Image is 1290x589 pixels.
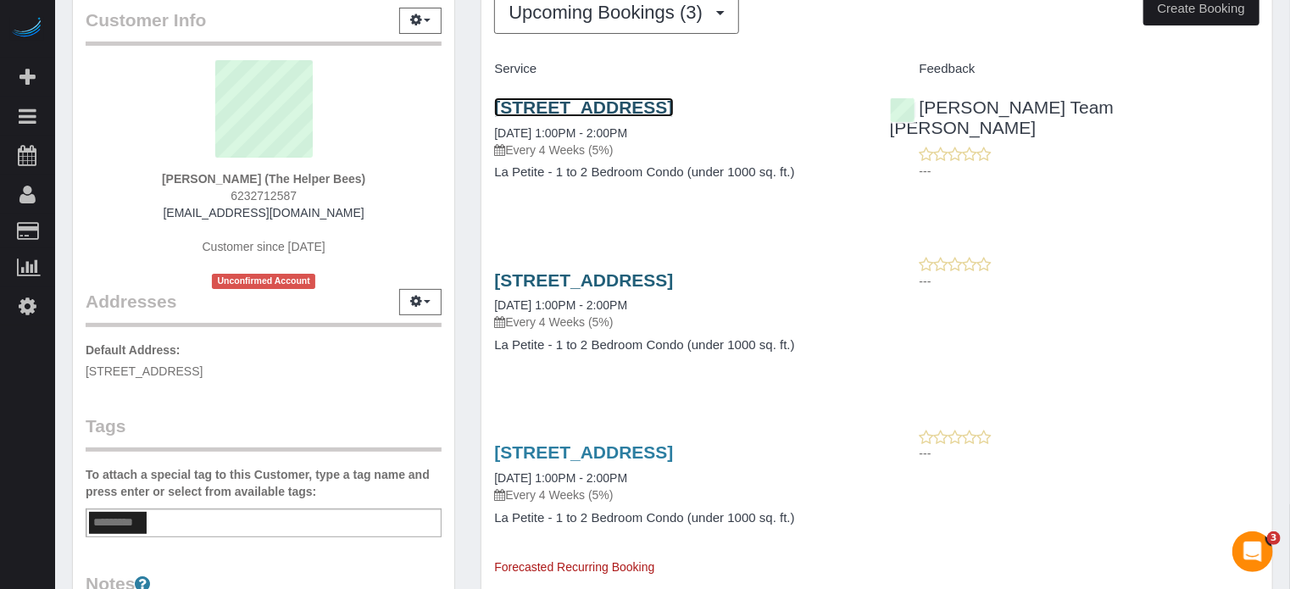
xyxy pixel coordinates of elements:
[494,270,673,290] a: [STREET_ADDRESS]
[920,273,1259,290] p: ---
[494,97,673,117] a: [STREET_ADDRESS]
[1267,531,1281,545] span: 3
[494,126,627,140] a: [DATE] 1:00PM - 2:00PM
[86,8,442,46] legend: Customer Info
[231,189,297,203] span: 6232712587
[86,364,203,378] span: [STREET_ADDRESS]
[494,62,864,76] h4: Service
[494,298,627,312] a: [DATE] 1:00PM - 2:00PM
[494,486,864,503] p: Every 4 Weeks (5%)
[494,314,864,331] p: Every 4 Weeks (5%)
[86,466,442,500] label: To attach a special tag to this Customer, type a tag name and press enter or select from availabl...
[890,62,1259,76] h4: Feedback
[494,560,654,574] span: Forecasted Recurring Booking
[494,511,864,525] h4: La Petite - 1 to 2 Bedroom Condo (under 1000 sq. ft.)
[1232,531,1273,572] iframe: Intercom live chat
[890,97,1115,137] a: [PERSON_NAME] Team [PERSON_NAME]
[164,206,364,219] a: [EMAIL_ADDRESS][DOMAIN_NAME]
[86,342,181,358] label: Default Address:
[494,442,673,462] a: [STREET_ADDRESS]
[920,445,1259,462] p: ---
[203,240,325,253] span: Customer since [DATE]
[212,274,315,288] span: Unconfirmed Account
[920,163,1259,180] p: ---
[494,338,864,353] h4: La Petite - 1 to 2 Bedroom Condo (under 1000 sq. ft.)
[509,2,711,23] span: Upcoming Bookings (3)
[494,142,864,158] p: Every 4 Weeks (5%)
[162,172,365,186] strong: [PERSON_NAME] (The Helper Bees)
[494,165,864,180] h4: La Petite - 1 to 2 Bedroom Condo (under 1000 sq. ft.)
[494,471,627,485] a: [DATE] 1:00PM - 2:00PM
[86,414,442,452] legend: Tags
[10,17,44,41] img: Automaid Logo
